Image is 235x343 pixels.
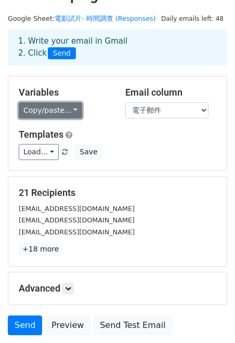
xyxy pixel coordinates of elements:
[8,15,156,22] small: Google Sheet:
[19,129,63,140] a: Templates
[75,144,102,160] button: Save
[183,293,235,343] div: 聊天小工具
[19,228,135,236] small: [EMAIL_ADDRESS][DOMAIN_NAME]
[10,35,225,59] div: 1. Write your email in Gmail 2. Click
[19,87,110,98] h5: Variables
[183,293,235,343] iframe: Chat Widget
[55,15,156,22] a: 電影試片- 時間調查 (Responses)
[19,187,216,199] h5: 21 Recipients
[19,205,135,213] small: [EMAIL_ADDRESS][DOMAIN_NAME]
[19,102,82,118] a: Copy/paste...
[19,144,59,160] a: Load...
[19,283,216,294] h5: Advanced
[93,315,172,335] a: Send Test Email
[158,13,227,24] span: Daily emails left: 48
[19,216,135,224] small: [EMAIL_ADDRESS][DOMAIN_NAME]
[45,315,90,335] a: Preview
[19,243,62,256] a: +18 more
[125,87,216,98] h5: Email column
[48,47,76,60] span: Send
[158,15,227,22] a: Daily emails left: 48
[8,315,42,335] a: Send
